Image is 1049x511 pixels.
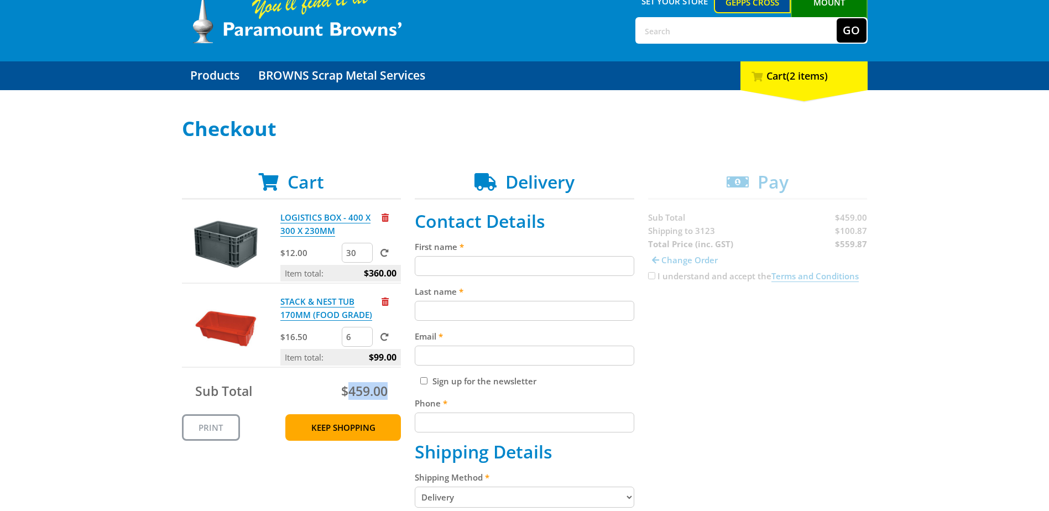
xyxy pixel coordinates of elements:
[382,296,389,307] a: Remove from cart
[382,212,389,223] a: Remove from cart
[182,414,240,441] a: Print
[415,397,634,410] label: Phone
[415,487,634,508] select: Please select a shipping method.
[182,61,248,90] a: Go to the Products page
[837,18,867,43] button: Go
[415,441,634,462] h2: Shipping Details
[280,212,370,237] a: LOGISTICS BOX - 400 X 300 X 230MM
[280,265,401,281] p: Item total:
[415,256,634,276] input: Please enter your first name.
[415,330,634,343] label: Email
[280,296,372,321] a: STACK & NEST TUB 170MM (FOOD GRADE)
[369,349,396,366] span: $99.00
[288,170,324,194] span: Cart
[415,346,634,366] input: Please enter your email address.
[415,240,634,253] label: First name
[636,18,837,43] input: Search
[195,382,252,400] span: Sub Total
[740,61,868,90] div: Cart
[415,413,634,432] input: Please enter your telephone number.
[786,69,828,82] span: (2 items)
[285,414,401,441] a: Keep Shopping
[415,285,634,298] label: Last name
[182,118,868,140] h1: Checkout
[415,301,634,321] input: Please enter your last name.
[341,382,388,400] span: $459.00
[280,246,340,259] p: $12.00
[364,265,396,281] span: $360.00
[415,471,634,484] label: Shipping Method
[280,330,340,343] p: $16.50
[415,211,634,232] h2: Contact Details
[505,170,575,194] span: Delivery
[192,295,259,361] img: STACK & NEST TUB 170MM (FOOD GRADE)
[432,376,536,387] label: Sign up for the newsletter
[280,349,401,366] p: Item total:
[250,61,434,90] a: Go to the BROWNS Scrap Metal Services page
[192,211,259,277] img: LOGISTICS BOX - 400 X 300 X 230MM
